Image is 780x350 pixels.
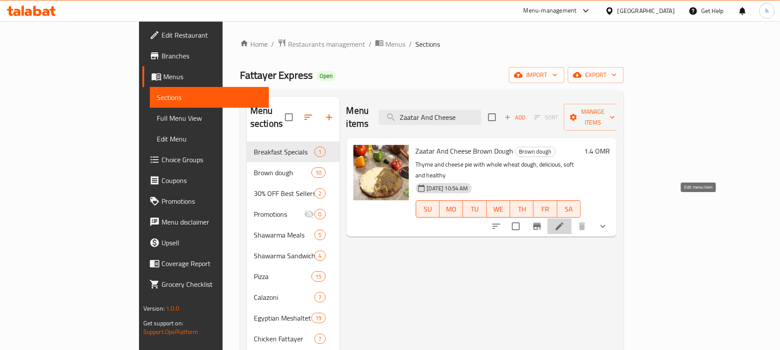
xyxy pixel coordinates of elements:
[369,39,372,49] li: /
[240,65,313,85] span: Fattayer Express
[150,128,269,149] a: Edit Menu
[162,258,262,269] span: Coverage Report
[315,293,325,302] span: 7
[142,149,269,170] a: Choice Groups
[157,113,262,123] span: Full Menu View
[142,232,269,253] a: Upsell
[490,203,507,215] span: WE
[443,203,460,215] span: MO
[420,203,436,215] span: SU
[142,212,269,232] a: Menu disclaimer
[254,271,311,282] span: Pizza
[314,209,325,219] div: items
[142,170,269,191] a: Coupons
[254,209,304,219] span: Promotions
[247,328,340,349] div: Chicken Fattayer7
[142,45,269,66] a: Branches
[564,104,622,131] button: Manage items
[240,39,624,50] nav: breadcrumb
[142,66,269,87] a: Menus
[440,200,463,218] button: MO
[486,216,507,237] button: sort-choices
[575,70,617,80] span: export
[254,230,314,240] span: Shawarma Meals
[315,148,325,156] span: 1
[254,167,311,178] span: Brown dough
[466,203,483,215] span: TU
[247,204,340,225] div: Promotions0
[150,87,269,108] a: Sections
[254,292,314,302] span: Calazoni
[409,39,412,49] li: /
[247,266,340,287] div: Pizza15
[157,92,262,103] span: Sections
[312,169,325,177] span: 10
[142,274,269,295] a: Grocery Checklist
[157,134,262,144] span: Edit Menu
[527,216,547,237] button: Branch-specific-item
[254,313,311,323] span: Egyptian Meshaltet
[247,183,340,204] div: 30% OFF Best Sellers2
[314,334,325,344] div: items
[514,203,530,215] span: TH
[315,252,325,260] span: 4
[162,30,262,40] span: Edit Restaurant
[311,313,325,323] div: items
[143,318,183,329] span: Get support on:
[315,231,325,239] span: 5
[584,145,610,157] h6: 1.4 OMR
[315,210,325,218] span: 0
[509,67,564,83] button: import
[254,188,314,199] span: 30% OFF Best Sellers
[516,70,557,80] span: import
[247,308,340,328] div: Egyptian Meshaltet19
[247,225,340,245] div: Shawarma Meals5
[312,314,325,322] span: 19
[143,303,165,314] span: Version:
[319,107,340,128] button: Add section
[142,25,269,45] a: Edit Restaurant
[304,209,314,219] svg: Inactive section
[516,147,555,157] span: Brown dough
[316,71,336,81] div: Open
[166,303,179,314] span: 1.0.0
[501,111,529,124] button: Add
[314,292,325,302] div: items
[315,335,325,343] span: 7
[510,200,534,218] button: TH
[598,221,608,231] svg: Show Choices
[572,216,592,237] button: delete
[379,110,481,125] input: search
[592,216,613,237] button: show more
[254,250,314,261] div: Shawarma Sandwiches
[416,200,440,218] button: SU
[501,111,529,124] span: Add item
[487,200,510,218] button: WE
[271,39,274,49] li: /
[247,162,340,183] div: Brown dough10
[515,147,556,157] div: Brown dough
[316,72,336,80] span: Open
[416,144,514,157] span: Zaatar And Cheese Brown Dough
[765,6,769,16] span: h
[162,238,262,248] span: Upsell
[415,39,440,49] span: Sections
[278,39,365,50] a: Restaurants management
[143,326,198,337] a: Support.OpsPlatform
[163,71,262,82] span: Menus
[346,104,369,130] h2: Menu items
[142,253,269,274] a: Coverage Report
[162,175,262,186] span: Coupons
[254,147,314,157] span: Breakfast Specials
[247,287,340,308] div: Calazoni7
[288,39,365,49] span: Restaurants management
[247,141,340,162] div: Breakfast Specials1
[311,167,325,178] div: items
[254,334,314,344] span: Chicken Fattayer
